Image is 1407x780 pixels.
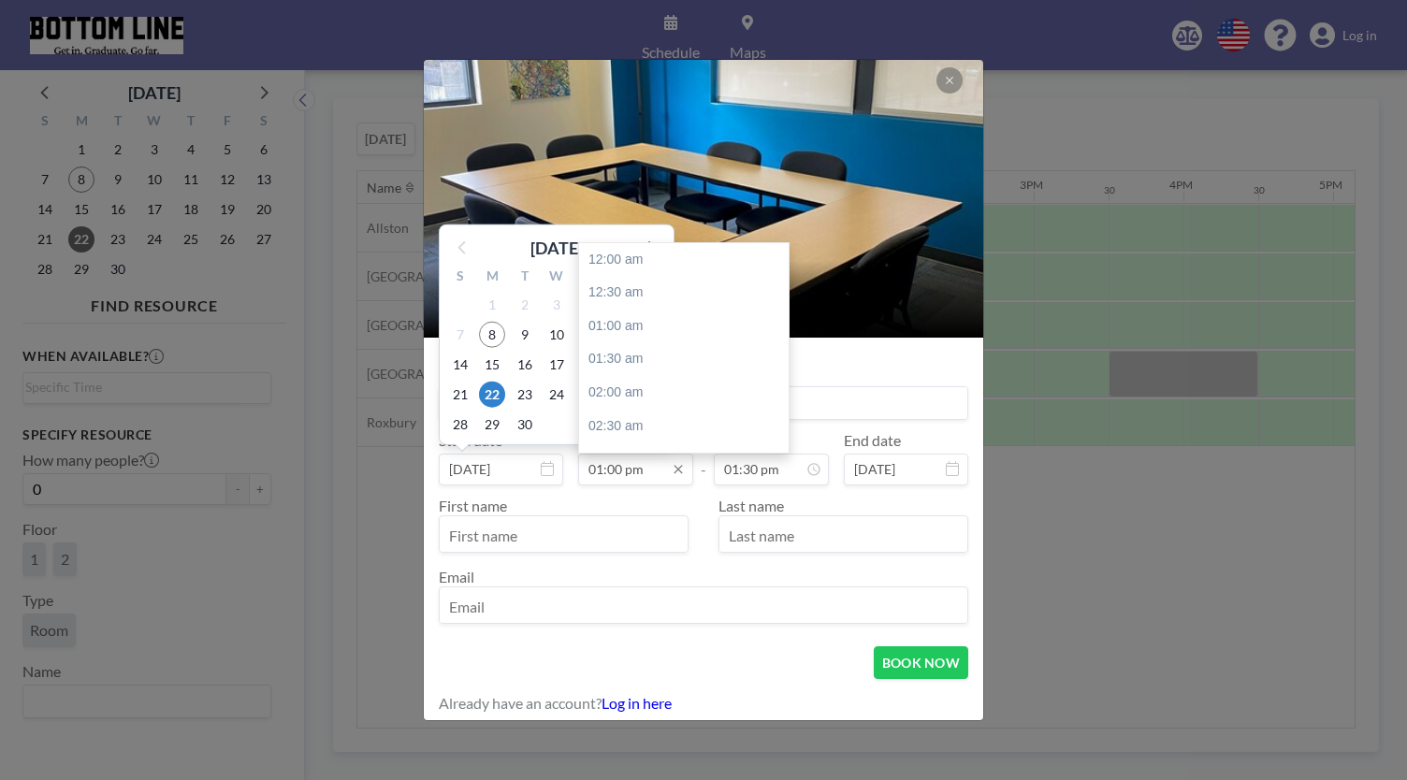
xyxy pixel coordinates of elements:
[579,243,798,277] div: 12:00 am
[579,276,798,310] div: 12:30 am
[579,410,798,443] div: 02:30 am
[579,342,798,376] div: 01:30 am
[440,591,967,623] input: Email
[718,497,784,514] label: Last name
[579,376,798,410] div: 02:00 am
[844,431,901,450] label: End date
[440,520,688,552] input: First name
[579,310,798,343] div: 01:00 am
[579,442,798,476] div: 03:00 am
[719,520,967,552] input: Last name
[874,646,968,679] button: BOOK NOW
[439,497,507,514] label: First name
[701,438,706,479] span: -
[602,694,672,712] a: Log in here
[439,694,602,713] span: Already have an account?
[439,568,474,585] label: Email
